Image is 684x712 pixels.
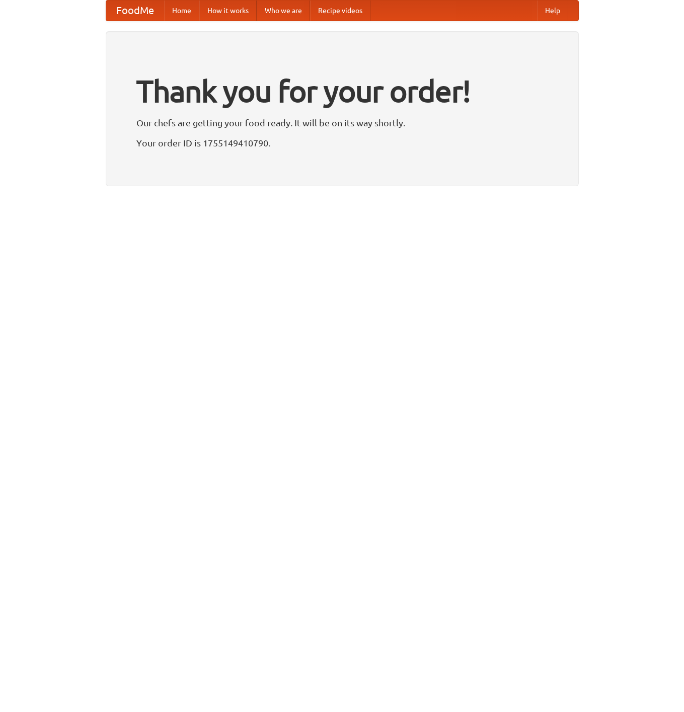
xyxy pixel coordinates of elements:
a: Help [537,1,568,21]
p: Your order ID is 1755149410790. [136,135,548,150]
a: Home [164,1,199,21]
a: FoodMe [106,1,164,21]
p: Our chefs are getting your food ready. It will be on its way shortly. [136,115,548,130]
a: Who we are [257,1,310,21]
h1: Thank you for your order! [136,67,548,115]
a: Recipe videos [310,1,370,21]
a: How it works [199,1,257,21]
